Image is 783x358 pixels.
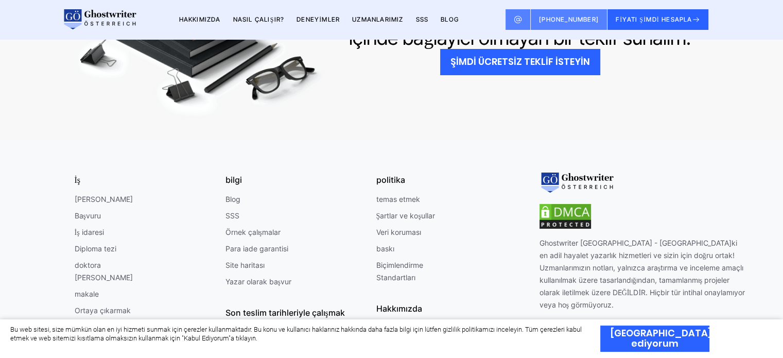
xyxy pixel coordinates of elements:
a: baskı [376,243,394,255]
font: İş [75,175,81,185]
a: temas etmek [376,193,420,206]
font: Ortaya çıkarmak [75,306,131,315]
a: Diploma tezi [75,243,116,255]
img: logo wewrite [62,9,136,30]
a: Nasıl çalışır? [233,15,284,23]
a: Veri koruması [376,226,421,238]
font: [PERSON_NAME] [75,195,133,203]
font: SSS [225,211,239,220]
font: Örnek çalışmalar [225,228,281,236]
font: Bu web sitesi, size mümkün olan en iyi hizmeti sunmak için çerezler kullanmaktadır. Bu konu ve ku... [10,326,582,342]
a: SSS [225,210,239,222]
font: Şartlar ve koşullar [376,211,435,220]
font: Hakkımızda [376,303,422,314]
font: Ghostwriter [GEOGRAPHIC_DATA] - [GEOGRAPHIC_DATA]ki en adil hayalet yazarlık hizmetleri ve sizin ... [540,238,745,309]
font: İş idaresi [75,228,104,236]
a: İş idaresi [75,226,104,238]
img: E-posta [514,15,522,24]
font: [PHONE_NUMBER] [539,15,599,23]
font: Site haritası [225,261,265,269]
a: Uzmanlarımız [352,15,403,23]
font: [GEOGRAPHIC_DATA] ediyorum [610,327,711,350]
a: BLOG [441,15,459,23]
button: FİYATI ŞİMDİ HESAPLA [607,9,709,30]
font: bilgi [225,175,242,185]
font: baskı [376,244,394,253]
a: Yazar olarak başvur [225,276,291,288]
a: doktora [PERSON_NAME] [75,259,157,284]
a: [PHONE_NUMBER] [531,9,607,30]
font: Son teslim tarihleriyle çalışmak [225,308,345,318]
font: temas etmek [376,195,420,203]
font: Başvuru [75,211,101,220]
font: Veri koruması [376,228,421,236]
font: ŞİMDİ ÜCRETSİZ TEKLİF İSTEYİN [450,55,590,68]
a: Ortaya çıkarmak [75,304,131,317]
a: Biçimlendirme Standartları [376,259,459,284]
a: [PERSON_NAME] [75,193,133,206]
a: Site haritası [225,259,265,271]
a: Para iade garantisi [225,243,288,255]
font: politika [376,175,405,185]
font: Diploma tezi [75,244,116,253]
a: Deneyimler [297,15,340,23]
img: DMCA [540,204,591,229]
a: Şartlar ve koşullar [376,210,435,222]
font: FİYATI ŞİMDİ HESAPLA [616,15,692,23]
font: Biçimlendirme Standartları [376,261,423,282]
a: makale [75,288,99,300]
a: Örnek çalışmalar [225,226,281,238]
font: Blog [225,195,240,203]
a: Başvuru [75,210,101,222]
a: Blog [225,193,240,206]
font: makale [75,289,99,298]
a: Hakkımızda [179,15,221,23]
font: Yazar olarak başvur [225,277,291,286]
img: logo-altbilgi [540,173,614,193]
font: Para iade garantisi [225,244,288,253]
a: SSS [415,15,428,23]
font: doktora [PERSON_NAME] [75,261,133,282]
